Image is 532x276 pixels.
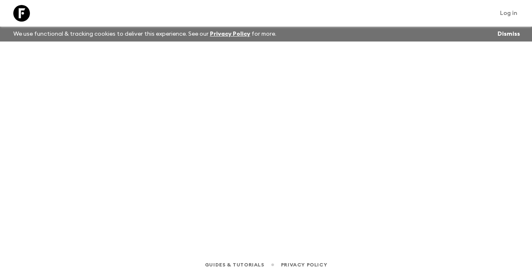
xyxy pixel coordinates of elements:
[210,31,250,37] a: Privacy Policy
[495,7,522,19] a: Log in
[10,27,280,42] p: We use functional & tracking cookies to deliver this experience. See our for more.
[205,260,264,269] a: Guides & Tutorials
[281,260,327,269] a: Privacy Policy
[495,28,522,40] button: Dismiss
